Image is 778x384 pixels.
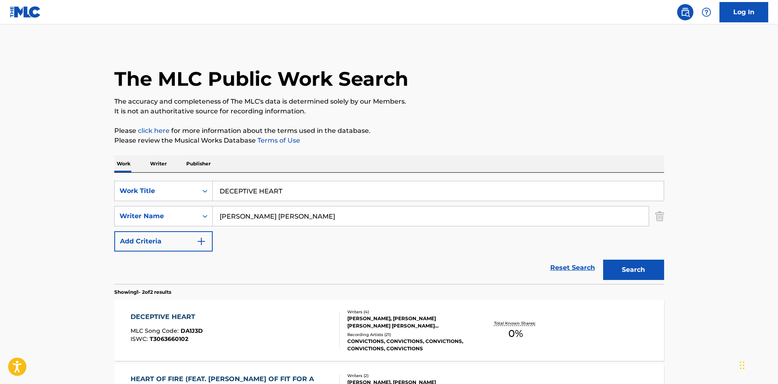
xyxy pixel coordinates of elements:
[120,186,193,196] div: Work Title
[184,155,213,172] p: Publisher
[114,181,664,284] form: Search Form
[603,260,664,280] button: Search
[114,97,664,106] p: The accuracy and completeness of The MLC's data is determined solely by our Members.
[508,326,523,341] span: 0 %
[114,300,664,361] a: DECEPTIVE HEARTMLC Song Code:DA1J3DISWC:T3063660102Writers (4)[PERSON_NAME], [PERSON_NAME] [PERSO...
[10,6,41,18] img: MLC Logo
[494,320,538,326] p: Total Known Shares:
[138,127,170,135] a: click here
[256,137,300,144] a: Terms of Use
[131,335,150,343] span: ISWC :
[114,289,171,296] p: Showing 1 - 2 of 2 results
[181,327,203,334] span: DA1J3D
[114,67,408,91] h1: The MLC Public Work Search
[114,126,664,136] p: Please for more information about the terms used in the database.
[698,4,715,20] div: Help
[680,7,690,17] img: search
[677,4,693,20] a: Public Search
[347,373,470,379] div: Writers ( 2 )
[719,2,768,22] a: Log In
[114,136,664,145] p: Please review the Musical Works Database
[655,206,664,226] img: Delete Criterion
[347,315,470,330] div: [PERSON_NAME], [PERSON_NAME] [PERSON_NAME] [PERSON_NAME] [PERSON_NAME] [PERSON_NAME]
[347,332,470,338] div: Recording Artists ( 21 )
[347,338,470,352] div: CONVICTIONS, CONVICTIONS, CONVICTIONS, CONVICTIONS, CONVICTIONS
[737,345,778,384] iframe: Chat Widget
[114,155,133,172] p: Work
[120,211,193,221] div: Writer Name
[196,236,206,246] img: 9d2ae6d4665cec9f34b9.svg
[347,309,470,315] div: Writers ( 4 )
[114,106,664,116] p: It is not an authoritative source for recording information.
[131,327,181,334] span: MLC Song Code :
[131,312,203,322] div: DECEPTIVE HEART
[114,231,213,252] button: Add Criteria
[702,7,711,17] img: help
[546,259,599,277] a: Reset Search
[150,335,188,343] span: T3063660102
[148,155,169,172] p: Writer
[740,353,745,377] div: Drag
